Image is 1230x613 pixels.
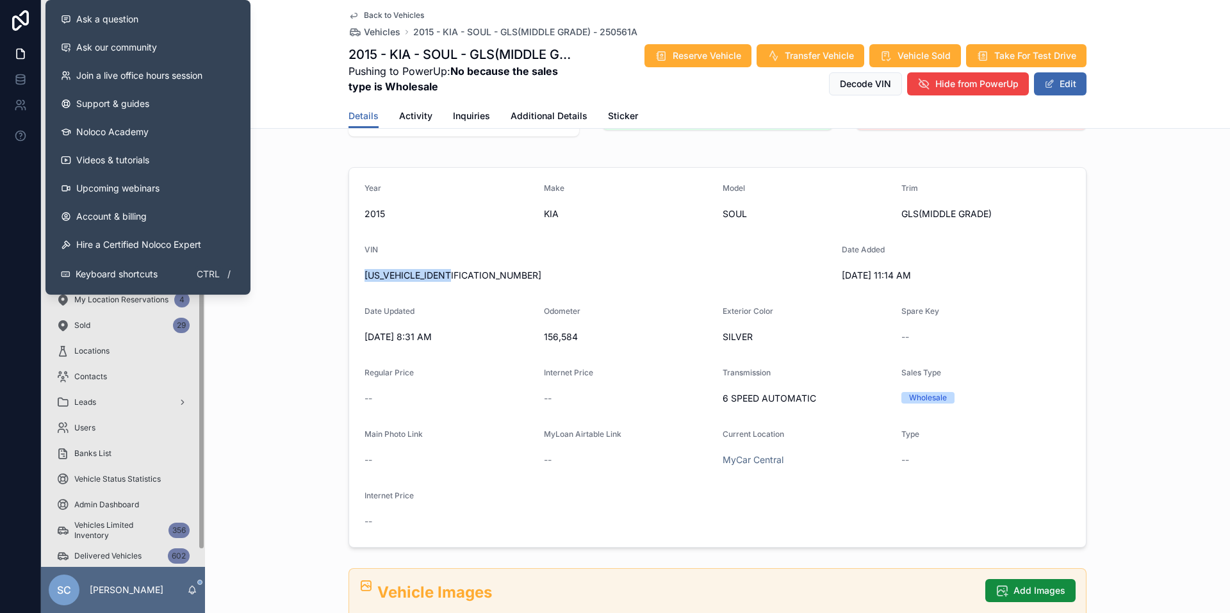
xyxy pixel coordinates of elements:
[511,110,587,122] span: Additional Details
[723,183,745,193] span: Model
[49,288,197,311] a: My Location Reservations4
[723,331,891,343] span: SILVER
[348,26,400,38] a: Vehicles
[74,372,107,382] span: Contacts
[51,90,245,118] a: Support & guides
[365,368,414,377] span: Regular Price
[51,33,245,61] a: Ask our community
[399,104,432,130] a: Activity
[909,392,947,404] div: Wholesale
[994,49,1076,62] span: Take For Test Drive
[365,331,534,343] span: [DATE] 8:31 AM
[76,210,147,223] span: Account & billing
[842,245,885,254] span: Date Added
[74,320,90,331] span: Sold
[49,544,197,568] a: Delivered Vehicles602
[90,584,163,596] p: [PERSON_NAME]
[76,268,158,281] span: Keyboard shortcuts
[49,519,197,542] a: Vehicles Limited Inventory356
[1034,72,1086,95] button: Edit
[544,331,713,343] span: 156,584
[173,318,190,333] div: 29
[544,183,564,193] span: Make
[842,269,1011,282] span: [DATE] 11:14 AM
[57,582,71,598] span: SC
[76,13,138,26] span: Ask a question
[901,429,919,439] span: Type
[74,474,161,484] span: Vehicle Status Statistics
[673,49,741,62] span: Reserve Vehicle
[544,208,713,220] span: KIA
[511,104,587,130] a: Additional Details
[174,292,190,307] div: 4
[723,429,784,439] span: Current Location
[901,368,941,377] span: Sales Type
[365,429,423,439] span: Main Photo Link
[608,110,638,122] span: Sticker
[224,269,234,279] span: /
[544,368,593,377] span: Internet Price
[348,63,573,94] span: Pushing to PowerUp:
[544,306,580,316] span: Odometer
[51,61,245,90] a: Join a live office hours session
[74,397,96,407] span: Leads
[49,339,197,363] a: Locations
[757,44,864,67] button: Transfer Vehicle
[74,520,163,541] span: Vehicles Limited Inventory
[785,49,854,62] span: Transfer Vehicle
[51,146,245,174] a: Videos & tutorials
[348,65,558,93] strong: No because the sales type is Wholesale
[365,269,832,282] span: [US_VEHICLE_IDENTIFICATION_NUMBER]
[168,523,190,538] div: 356
[74,551,142,561] span: Delivered Vehicles
[901,306,939,316] span: Spare Key
[76,41,157,54] span: Ask our community
[76,126,149,138] span: Noloco Academy
[51,174,245,202] a: Upcoming webinars
[966,44,1086,67] button: Take For Test Drive
[985,579,1076,602] button: Add Images
[49,391,197,414] a: Leads
[907,72,1029,95] button: Hide from PowerUp
[365,306,414,316] span: Date Updated
[348,104,379,129] a: Details
[348,45,573,63] h1: 2015 - KIA - SOUL - GLS(MIDDLE GRADE) - 250561A
[901,454,909,466] span: --
[608,104,638,130] a: Sticker
[49,314,197,337] a: Sold29
[74,295,168,305] span: My Location Reservations
[41,74,205,567] div: scrollable content
[348,110,379,122] span: Details
[51,202,245,231] a: Account & billing
[901,331,909,343] span: --
[723,368,771,377] span: Transmission
[49,416,197,439] a: Users
[935,78,1019,90] span: Hide from PowerUp
[76,97,149,110] span: Support & guides
[76,182,160,195] span: Upcoming webinars
[413,26,637,38] a: 2015 - KIA - SOUL - GLS(MIDDLE GRADE) - 250561A
[644,44,751,67] button: Reserve Vehicle
[453,104,490,130] a: Inquiries
[723,306,773,316] span: Exterior Color
[723,392,891,405] span: 6 SPEED AUTOMATIC
[544,429,621,439] span: MyLoan Airtable Link
[723,208,891,220] span: SOUL
[1013,584,1065,597] span: Add Images
[365,183,381,193] span: Year
[901,183,918,193] span: Trim
[723,454,783,466] a: MyCar Central
[49,442,197,465] a: Banks List
[365,515,372,528] span: --
[365,208,534,220] span: 2015
[51,5,245,33] button: Ask a question
[364,26,400,38] span: Vehicles
[365,454,372,466] span: --
[76,69,202,82] span: Join a live office hours session
[544,454,552,466] span: --
[195,266,221,282] span: Ctrl
[869,44,961,67] button: Vehicle Sold
[840,78,891,90] span: Decode VIN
